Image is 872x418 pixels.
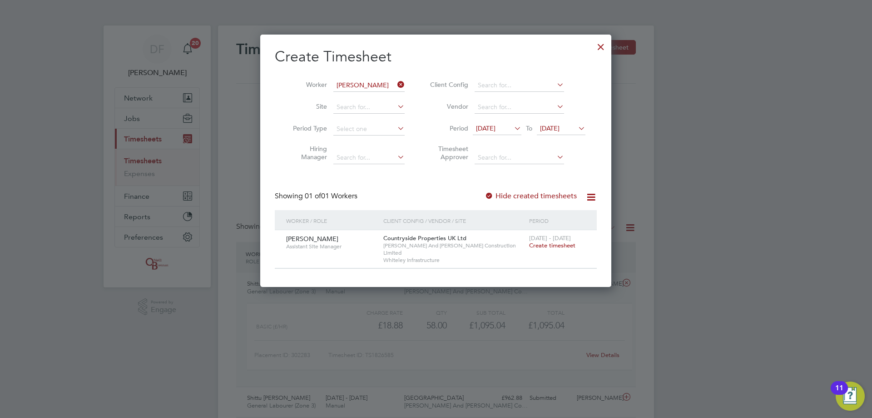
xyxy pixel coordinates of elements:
input: Select one [333,123,405,136]
span: To [523,122,535,134]
span: [PERSON_NAME] [286,235,338,243]
span: Assistant Site Manager [286,243,377,250]
span: Countryside Properties UK Ltd [383,234,466,242]
div: Period [527,210,588,231]
label: Client Config [427,81,468,89]
span: Create timesheet [529,242,575,249]
div: Showing [275,191,359,201]
label: Timesheet Approver [427,145,468,161]
span: [PERSON_NAME] And [PERSON_NAME] Construction Limited [383,242,525,256]
div: Client Config / Vendor / Site [381,210,527,231]
span: Whiteley Infrastructure [383,257,525,264]
label: Hiring Manager [286,145,327,161]
div: 11 [835,388,843,400]
button: Open Resource Center, 11 new notifications [836,382,865,411]
label: Vendor [427,102,468,111]
span: 01 of [305,191,321,201]
div: Worker / Role [284,210,381,231]
span: [DATE] - [DATE] [529,234,571,242]
label: Period Type [286,124,327,132]
input: Search for... [333,79,405,92]
label: Site [286,102,327,111]
input: Search for... [475,101,564,114]
span: [DATE] [476,124,495,132]
label: Period [427,124,468,132]
input: Search for... [475,79,564,92]
h2: Create Timesheet [275,47,597,66]
label: Hide created timesheets [485,191,577,201]
span: [DATE] [540,124,560,132]
input: Search for... [333,151,405,164]
label: Worker [286,81,327,89]
input: Search for... [333,101,405,114]
input: Search for... [475,151,564,164]
span: 01 Workers [305,191,357,201]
